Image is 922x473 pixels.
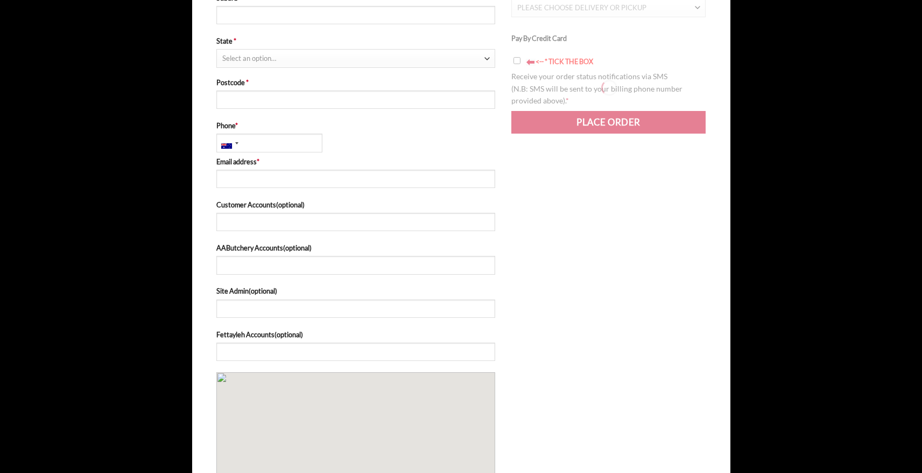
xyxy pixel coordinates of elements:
[249,287,277,295] span: (optional)
[216,329,495,340] label: Fettayleh Accounts
[216,77,495,88] label: Postcode
[235,121,238,130] abbr: required
[216,242,495,253] label: AAButchery Accounts
[216,199,495,210] label: Customer Accounts
[283,244,312,252] span: (optional)
[216,286,495,296] label: Site Admin
[257,157,259,166] abbr: required
[234,37,236,45] abbr: required
[276,200,305,209] span: (optional)
[216,156,495,167] label: Email address
[216,36,495,46] label: State
[246,78,249,87] abbr: required
[517,3,646,12] span: PLEASE CHOOSE DELIVERY OR PICKUP
[217,134,242,151] div: Australia: +61
[216,49,495,67] span: State
[216,120,495,131] label: Phone
[222,54,276,62] span: Select an option…
[275,330,303,339] span: (optional)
